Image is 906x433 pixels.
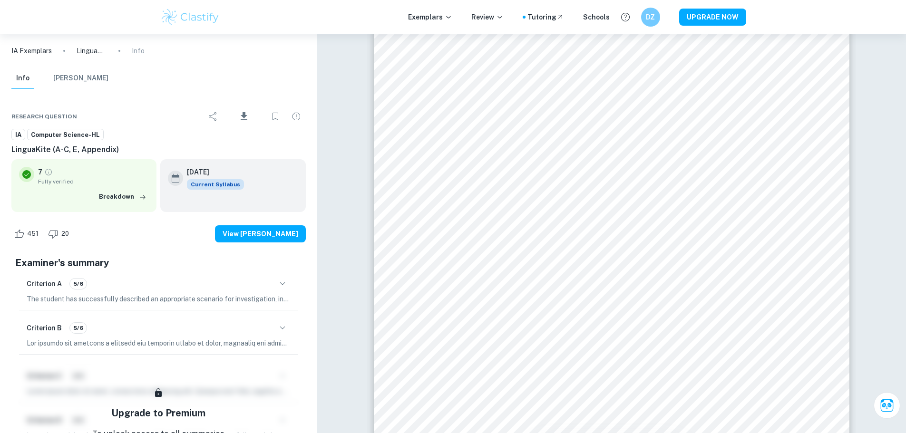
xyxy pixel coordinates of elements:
[15,256,302,270] h5: Examiner's summary
[11,46,52,56] a: IA Exemplars
[97,190,149,204] button: Breakdown
[874,392,900,419] button: Ask Clai
[471,12,504,22] p: Review
[27,279,62,289] h6: Criterion A
[53,68,108,89] button: [PERSON_NAME]
[187,167,236,177] h6: [DATE]
[111,406,205,420] h5: Upgrade to Premium
[27,294,291,304] p: The student has successfully described an appropriate scenario for investigation, including a cle...
[11,68,34,89] button: Info
[617,9,633,25] button: Help and Feedback
[70,279,87,288] span: 5/6
[38,167,42,177] p: 7
[27,129,104,141] a: Computer Science-HL
[408,12,452,22] p: Exemplars
[27,323,62,333] h6: Criterion B
[583,12,610,22] a: Schools
[679,9,746,26] button: UPGRADE NOW
[77,46,107,56] p: LinguaKite (A-C, E, Appendix)
[46,226,74,241] div: Dislike
[224,104,264,129] div: Download
[22,229,44,239] span: 451
[645,12,656,22] h6: DZ
[27,338,291,348] p: Lor ipsumdo sit ametcons a elitsedd eiu temporin utlabo et dolor, magnaaliq eni admini veniamqu n...
[11,226,44,241] div: Like
[11,112,77,121] span: Research question
[28,130,103,140] span: Computer Science-HL
[70,324,87,332] span: 5/6
[38,177,149,186] span: Fully verified
[215,225,306,242] button: View [PERSON_NAME]
[204,107,223,126] div: Share
[266,107,285,126] div: Bookmark
[187,179,244,190] span: Current Syllabus
[132,46,145,56] p: Info
[44,168,53,176] a: Grade fully verified
[160,8,221,27] img: Clastify logo
[11,129,25,141] a: IA
[641,8,660,27] button: DZ
[187,179,244,190] div: This exemplar is based on the current syllabus. Feel free to refer to it for inspiration/ideas wh...
[56,229,74,239] span: 20
[12,130,25,140] span: IA
[287,107,306,126] div: Report issue
[527,12,564,22] a: Tutoring
[11,144,306,155] h6: LinguaKite (A-C, E, Appendix)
